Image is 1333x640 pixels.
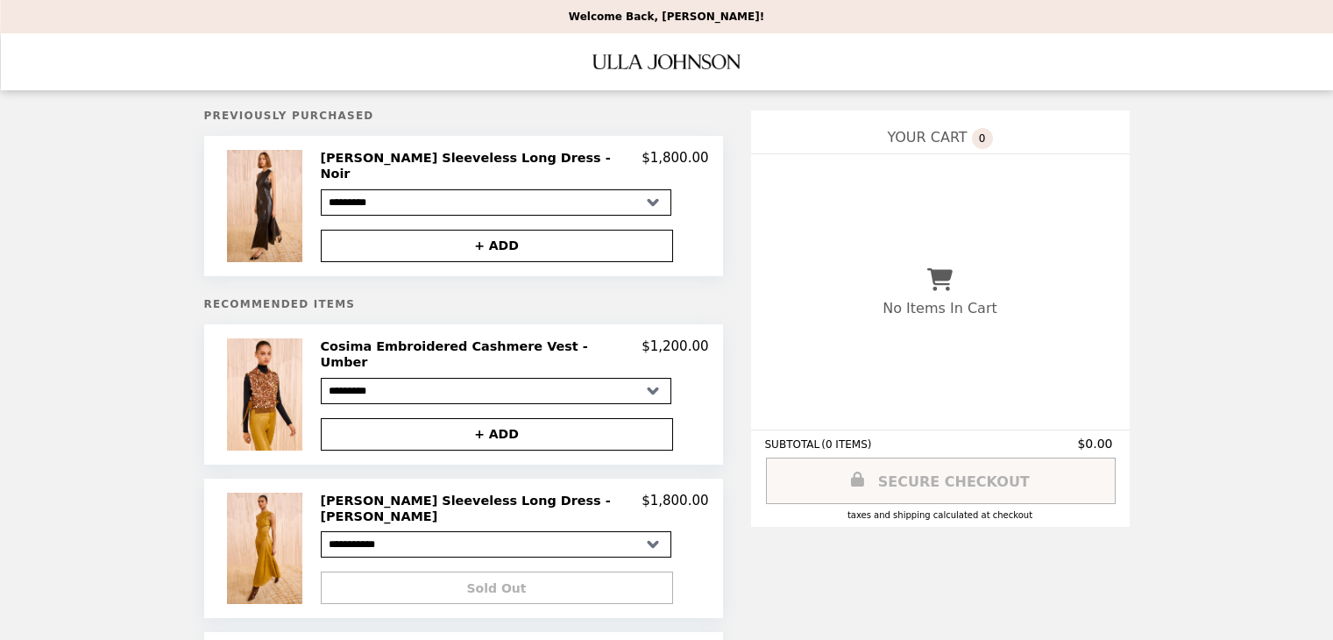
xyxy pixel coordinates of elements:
h2: [PERSON_NAME] Sleeveless Long Dress - [PERSON_NAME] [321,493,642,525]
img: Juliette Leather Sleeveless Long Dress - Willow [227,493,306,605]
button: + ADD [321,230,673,262]
img: Cosima Embroidered Cashmere Vest - Umber [227,338,306,451]
p: $1,800.00 [642,150,708,182]
p: No Items In Cart [883,300,996,316]
select: Select a product variant [321,378,671,404]
div: Taxes and Shipping calculated at checkout [765,510,1116,520]
p: $1,800.00 [642,493,708,525]
select: Select a product variant [321,189,671,216]
span: SUBTOTAL [765,438,822,451]
span: ( 0 ITEMS ) [821,438,871,451]
h2: [PERSON_NAME] Sleeveless Long Dress - Noir [321,150,642,182]
h2: Cosima Embroidered Cashmere Vest - Umber [321,338,642,371]
span: YOUR CART [887,129,967,146]
p: $1,200.00 [642,338,708,371]
span: $0.00 [1077,437,1115,451]
select: Select a product variant [321,531,671,558]
button: + ADD [321,418,673,451]
p: Welcome Back, [PERSON_NAME]! [569,11,764,23]
h5: Recommended Items [204,298,723,310]
img: Juliette Leather Sleeveless Long Dress - Noir [227,150,306,262]
span: 0 [972,128,993,149]
h5: Previously Purchased [204,110,723,122]
img: Brand Logo [593,44,741,80]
